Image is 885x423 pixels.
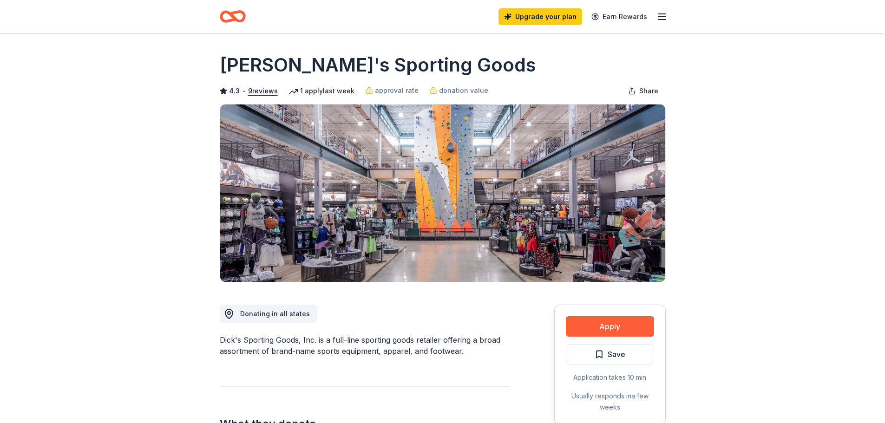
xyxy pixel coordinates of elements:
[566,316,654,337] button: Apply
[220,52,536,78] h1: [PERSON_NAME]'s Sporting Goods
[608,348,625,360] span: Save
[240,310,310,318] span: Donating in all states
[242,87,245,95] span: •
[430,85,488,96] a: donation value
[566,372,654,383] div: Application takes 10 min
[621,82,666,100] button: Share
[289,85,354,97] div: 1 apply last week
[366,85,419,96] a: approval rate
[639,85,658,97] span: Share
[220,104,665,282] img: Image for Dick's Sporting Goods
[220,6,246,27] a: Home
[439,85,488,96] span: donation value
[566,390,654,413] div: Usually responds in a few weeks
[248,85,278,97] button: 9reviews
[229,85,240,97] span: 4.3
[566,344,654,364] button: Save
[375,85,419,96] span: approval rate
[498,8,582,25] a: Upgrade your plan
[220,334,510,357] div: Dick's Sporting Goods, Inc. is a full-line sporting goods retailer offering a broad assortment of...
[586,8,653,25] a: Earn Rewards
